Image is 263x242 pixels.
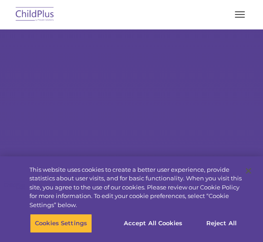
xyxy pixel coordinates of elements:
img: ChildPlus by Procare Solutions [14,4,56,25]
button: Accept All Cookies [119,214,187,233]
button: Reject All [193,214,250,233]
button: Close [239,161,258,181]
div: This website uses cookies to create a better user experience, provide statistics about user visit... [29,165,243,210]
button: Cookies Settings [30,214,92,233]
